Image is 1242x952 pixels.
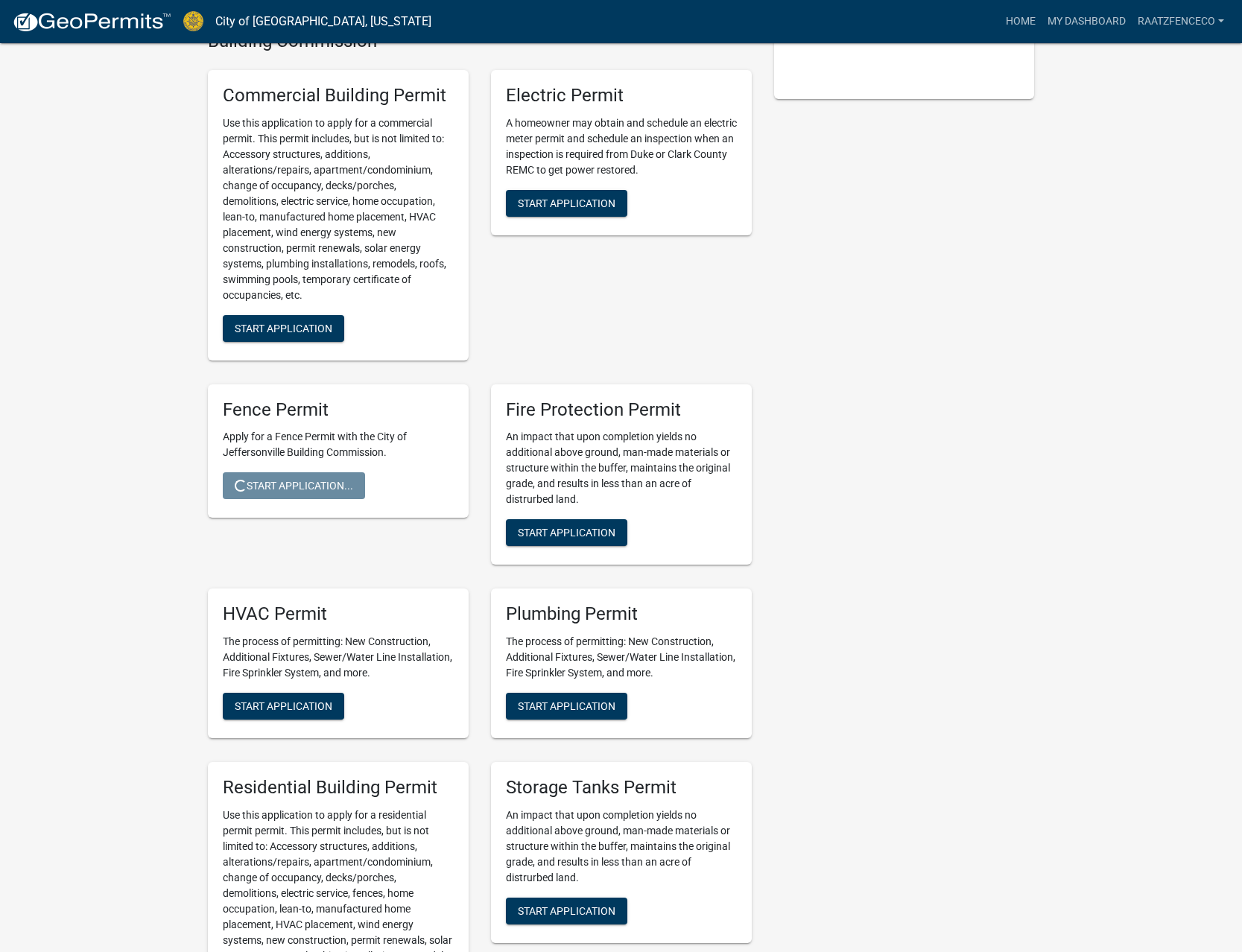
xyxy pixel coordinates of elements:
[1042,7,1132,36] a: My Dashboard
[235,322,332,334] span: Start Application
[223,472,365,499] button: Start Application...
[223,634,454,681] p: The process of permitting: New Construction, Additional Fixtures, Sewer/Water Line Installation, ...
[506,777,737,799] h5: Storage Tanks Permit
[506,898,627,924] button: Start Application
[518,197,615,209] span: Start Application
[506,807,737,886] p: An impact that upon completion yields no additional above ground, man-made materials or structure...
[506,115,737,178] p: A homeowner may obtain and schedule an electric meter permit and schedule an inspection when an i...
[506,429,737,507] p: An impact that upon completion yields no additional above ground, man-made materials or structure...
[215,9,431,34] a: City of [GEOGRAPHIC_DATA], [US_STATE]
[223,85,454,107] h5: Commercial Building Permit
[1000,7,1042,36] a: Home
[223,115,454,303] p: Use this application to apply for a commercial permit. This permit includes, but is not limited t...
[506,634,737,681] p: The process of permitting: New Construction, Additional Fixtures, Sewer/Water Line Installation, ...
[518,905,615,917] span: Start Application
[223,399,454,421] h5: Fence Permit
[235,700,332,712] span: Start Application
[223,315,344,342] button: Start Application
[235,480,353,492] span: Start Application...
[223,693,344,720] button: Start Application
[1132,7,1230,36] a: raatzfenceco
[518,527,615,539] span: Start Application
[183,11,203,31] img: City of Jeffersonville, Indiana
[506,190,627,217] button: Start Application
[506,399,737,421] h5: Fire Protection Permit
[223,429,454,460] p: Apply for a Fence Permit with the City of Jeffersonville Building Commission.
[506,693,627,720] button: Start Application
[506,519,627,546] button: Start Application
[506,603,737,625] h5: Plumbing Permit
[223,777,454,799] h5: Residential Building Permit
[223,603,454,625] h5: HVAC Permit
[506,85,737,107] h5: Electric Permit
[518,700,615,712] span: Start Application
